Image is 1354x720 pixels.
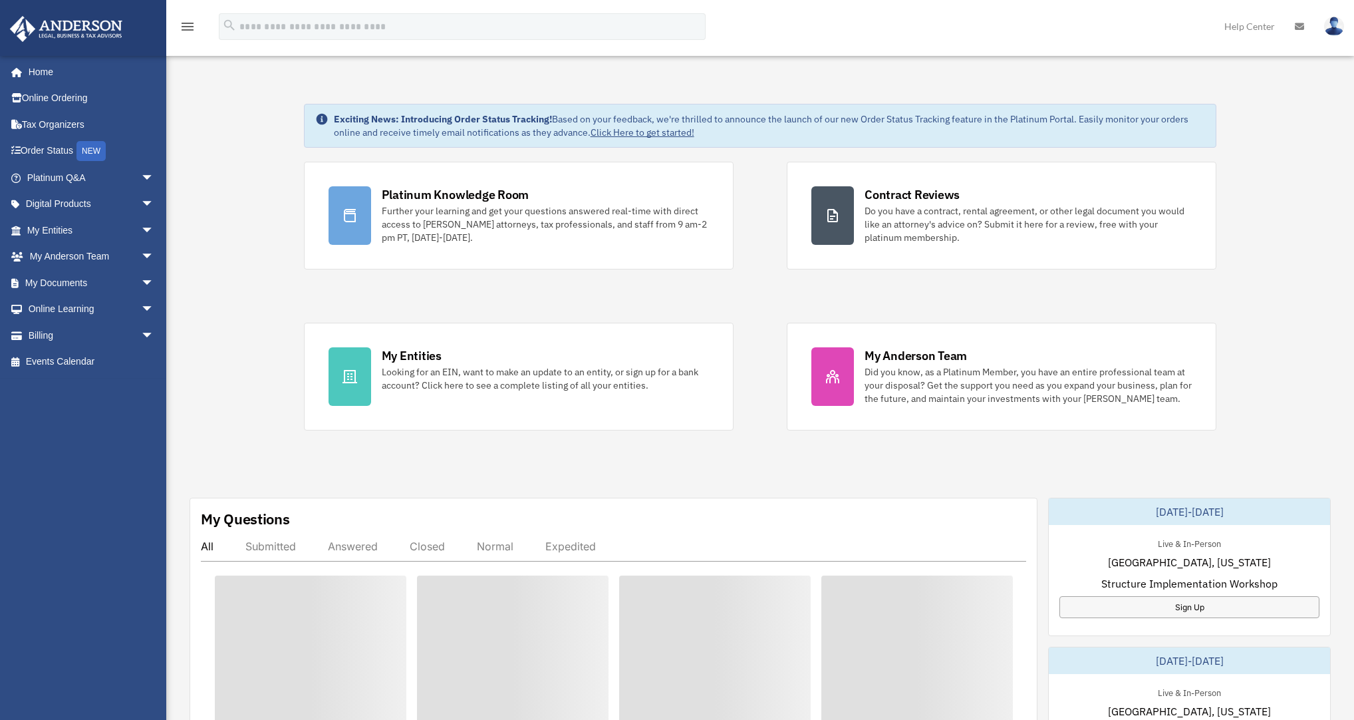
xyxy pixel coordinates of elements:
span: Structure Implementation Workshop [1101,576,1278,592]
strong: Exciting News: Introducing Order Status Tracking! [334,113,552,125]
div: Contract Reviews [865,186,960,203]
a: Digital Productsarrow_drop_down [9,191,174,218]
a: Billingarrow_drop_down [9,322,174,349]
div: Live & In-Person [1147,536,1232,550]
a: My Anderson Teamarrow_drop_down [9,244,174,270]
a: Events Calendar [9,349,174,375]
a: Order StatusNEW [9,138,174,165]
div: Normal [477,540,513,553]
span: arrow_drop_down [141,270,168,297]
div: Looking for an EIN, want to make an update to an entity, or sign up for a bank account? Click her... [382,365,709,392]
a: Home [9,59,168,85]
div: Do you have a contract, rental agreement, or other legal document you would like an attorney's ad... [865,204,1192,244]
div: My Entities [382,347,442,364]
div: Based on your feedback, we're thrilled to announce the launch of our new Order Status Tracking fe... [334,112,1206,139]
a: Platinum Knowledge Room Further your learning and get your questions answered real-time with dire... [304,162,734,270]
div: Platinum Knowledge Room [382,186,529,203]
i: menu [180,19,196,35]
div: Further your learning and get your questions answered real-time with direct access to [PERSON_NAM... [382,204,709,244]
a: menu [180,23,196,35]
a: Tax Organizers [9,111,174,138]
img: User Pic [1324,17,1344,36]
a: Sign Up [1059,596,1319,618]
a: Click Here to get started! [591,126,694,138]
div: [DATE]-[DATE] [1049,498,1330,525]
a: Contract Reviews Do you have a contract, rental agreement, or other legal document you would like... [787,162,1216,270]
span: arrow_drop_down [141,217,168,244]
div: My Questions [201,509,290,529]
span: arrow_drop_down [141,164,168,192]
div: Closed [410,540,445,553]
a: My Documentsarrow_drop_down [9,270,174,296]
span: [GEOGRAPHIC_DATA], [US_STATE] [1108,554,1271,570]
a: Online Ordering [9,85,174,112]
span: arrow_drop_down [141,244,168,271]
i: search [222,18,237,33]
div: My Anderson Team [865,347,967,364]
img: Anderson Advisors Platinum Portal [6,16,126,42]
span: arrow_drop_down [141,296,168,323]
span: arrow_drop_down [141,322,168,349]
div: All [201,540,213,553]
a: Platinum Q&Aarrow_drop_down [9,164,174,191]
div: NEW [76,141,106,161]
div: Did you know, as a Platinum Member, you have an entire professional team at your disposal? Get th... [865,365,1192,405]
div: [DATE]-[DATE] [1049,647,1330,674]
span: [GEOGRAPHIC_DATA], [US_STATE] [1108,703,1271,719]
div: Expedited [545,540,596,553]
a: My Entitiesarrow_drop_down [9,217,174,244]
div: Submitted [245,540,296,553]
a: My Entities Looking for an EIN, want to make an update to an entity, or sign up for a bank accoun... [304,323,734,431]
span: arrow_drop_down [141,191,168,218]
div: Live & In-Person [1147,685,1232,699]
a: My Anderson Team Did you know, as a Platinum Member, you have an entire professional team at your... [787,323,1216,431]
div: Answered [328,540,378,553]
a: Online Learningarrow_drop_down [9,296,174,323]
